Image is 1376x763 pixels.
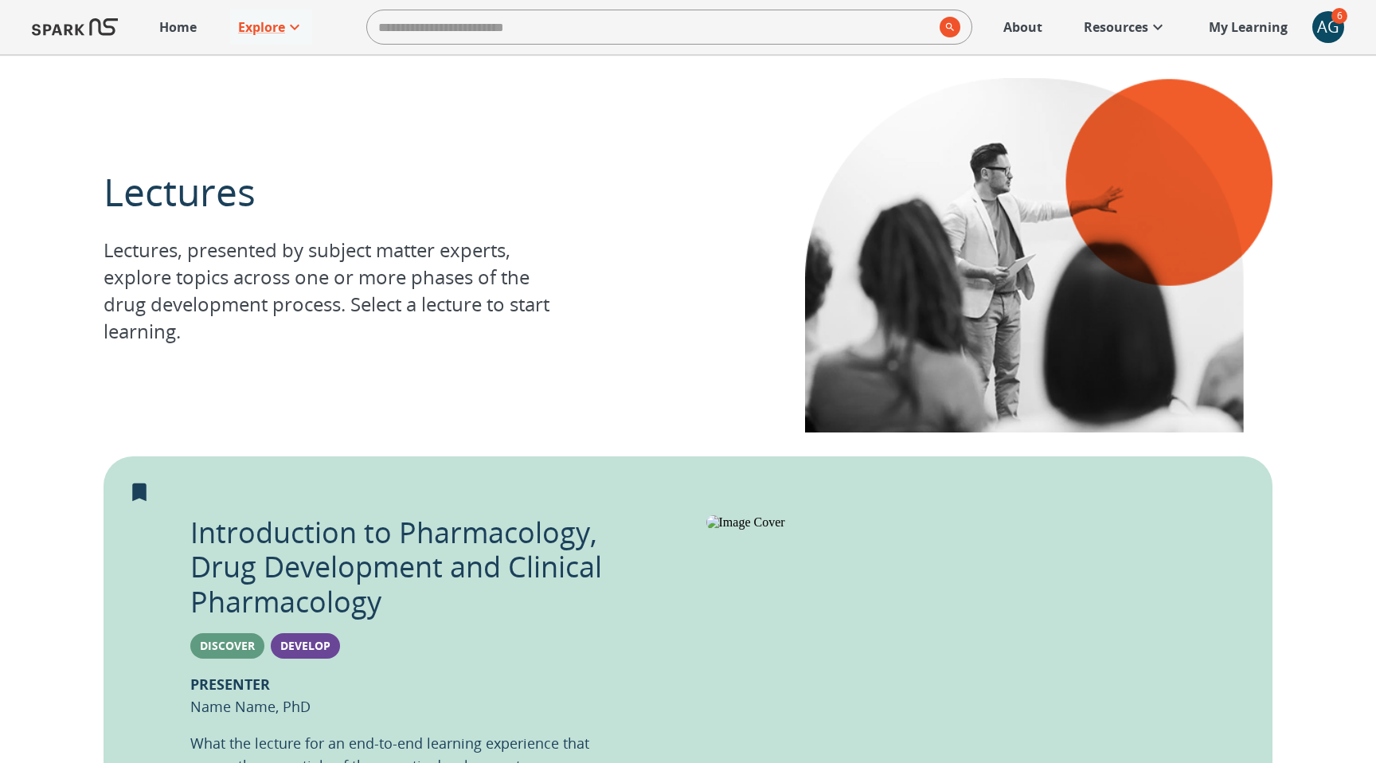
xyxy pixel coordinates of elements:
p: Introduction to Pharmacology, Drug Development and Clinical Pharmacology [190,515,603,619]
a: My Learning [1201,10,1296,45]
p: Lectures [104,166,571,217]
b: PRESENTER [190,675,270,694]
p: Lectures, presented by subject matter experts, explore topics across one or more phases of the dr... [104,237,571,345]
p: Home [159,18,197,37]
a: Home [151,10,205,45]
a: About [995,10,1050,45]
p: About [1003,18,1042,37]
img: Image Cover [706,515,1222,530]
span: Develop [271,638,340,653]
p: Resources [1084,18,1148,37]
img: Logo of SPARK at Stanford [32,8,118,46]
svg: Remove from My Learning [127,480,151,504]
button: account of current user [1312,11,1344,43]
a: Resources [1076,10,1175,45]
a: Explore [230,10,312,45]
button: search [933,10,960,44]
div: AG [1312,11,1344,43]
p: My Learning [1209,18,1288,37]
p: Name Name, PhD [190,673,311,718]
span: 6 [1331,8,1347,24]
span: Discover [190,638,264,653]
p: Explore [238,18,285,37]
